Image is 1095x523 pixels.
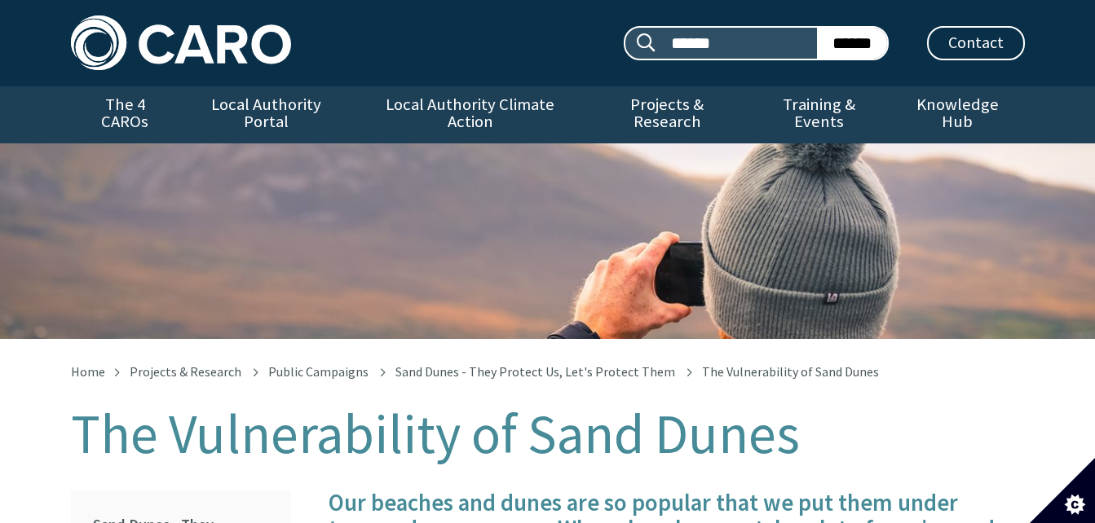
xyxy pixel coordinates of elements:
a: Public Campaigns [268,363,369,380]
img: Caro logo [71,15,291,70]
a: Knowledge Hub [890,86,1024,143]
a: Training & Events [748,86,890,143]
button: Set cookie preferences [1030,458,1095,523]
a: Projects & Research [586,86,748,143]
h1: The Vulnerability of Sand Dunes [71,404,1025,464]
a: Projects & Research [130,363,241,380]
a: Local Authority Portal [179,86,354,143]
a: Contact [927,26,1025,60]
a: Home [71,363,105,380]
a: The 4 CAROs [71,86,179,143]
a: Local Authority Climate Action [354,86,586,143]
span: The Vulnerability of Sand Dunes [702,363,879,380]
a: Sand Dunes - They Protect Us, Let's Protect Them [395,363,675,380]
